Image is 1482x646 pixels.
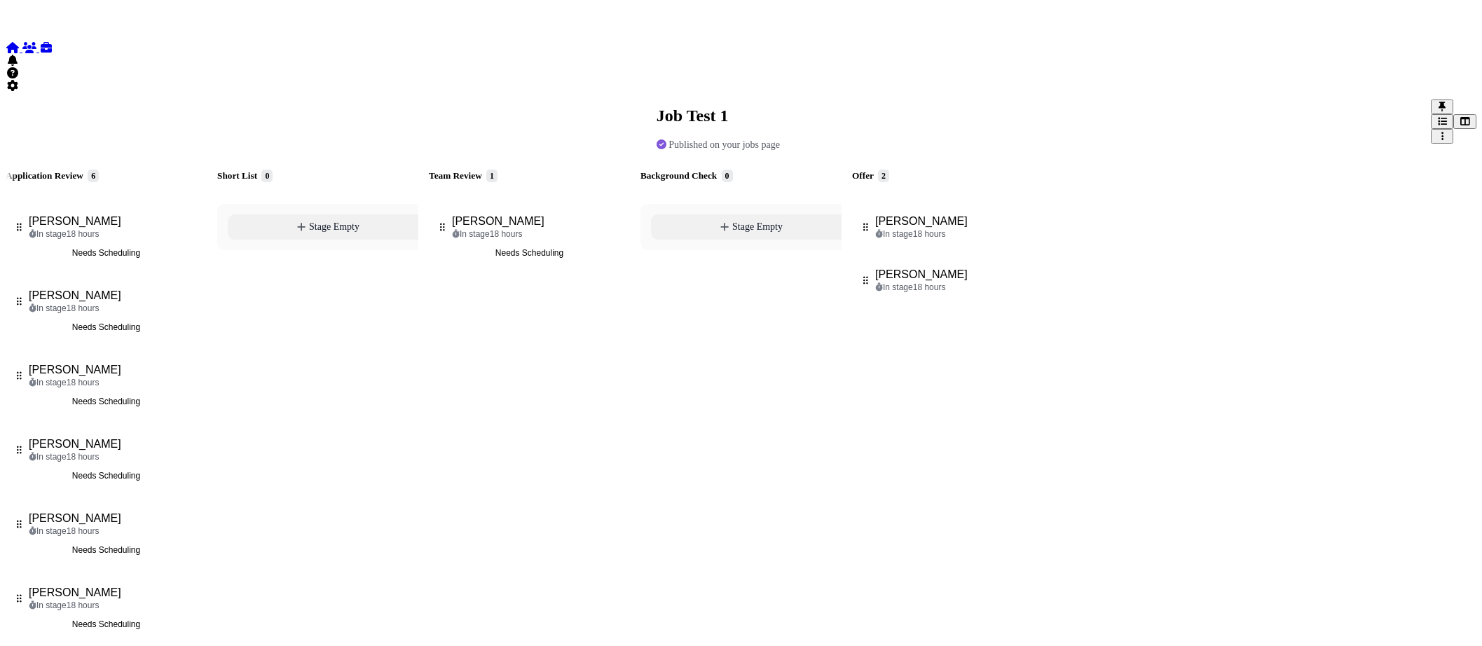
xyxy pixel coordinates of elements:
span: [PERSON_NAME] [29,438,121,450]
button: [PERSON_NAME] In stage18 hours Needs Scheduling [6,204,207,271]
button: [PERSON_NAME] In stage18 hours Needs Scheduling [429,204,630,271]
div: In stage 18 hours [452,229,544,239]
div: In stage 18 hours [29,452,121,462]
h5: Offer [852,170,887,181]
div: Needs Scheduling [17,469,195,483]
span: Stage Empty [732,221,783,233]
div: Needs Scheduling [440,246,619,260]
span: 1 [486,170,498,182]
button: [PERSON_NAME] In stage18 hours [852,204,1053,250]
button: [PERSON_NAME] In stage18 hours Needs Scheduling [6,575,207,642]
span: 2 [878,170,889,182]
button: [PERSON_NAME] In stage18 hours Needs Scheduling [6,427,207,494]
span: [PERSON_NAME] [29,586,121,598]
span: [PERSON_NAME] [875,215,968,227]
div: Needs Scheduling [17,617,195,631]
div: In stage 18 hours [875,282,968,292]
span: [PERSON_NAME] [875,268,968,280]
span: Stage Empty [309,221,359,233]
div: In stage 18 hours [29,600,121,610]
div: Published on your jobs page [657,139,780,151]
h5: Team Review [429,170,495,181]
div: Needs Scheduling [17,246,195,260]
div: In stage 18 hours [29,526,121,536]
div: In stage 18 hours [29,303,121,313]
h5: Application Review [6,170,97,181]
h5: Short List [217,170,270,181]
div: In stage 18 hours [29,229,121,239]
span: 0 [722,170,733,182]
div: In stage 18 hours [29,378,121,387]
span: [PERSON_NAME] [29,289,121,301]
span: 0 [261,170,273,182]
div: Needs Scheduling [17,320,195,334]
div: Needs Scheduling [17,394,195,408]
button: [PERSON_NAME] In stage18 hours [852,257,1053,303]
span: [PERSON_NAME] [29,215,121,227]
button: [PERSON_NAME] In stage18 hours Needs Scheduling [6,352,207,420]
div: Needs Scheduling [17,543,195,557]
button: [PERSON_NAME] In stage18 hours Needs Scheduling [6,501,207,568]
button: [PERSON_NAME] In stage18 hours Needs Scheduling [6,278,207,345]
span: [PERSON_NAME] [29,512,121,524]
span: [PERSON_NAME] [29,364,121,376]
h2: Job Test 1 [657,106,780,125]
span: [PERSON_NAME] [452,215,544,227]
span: 6 [88,170,99,182]
div: In stage 18 hours [875,229,968,239]
h5: Background Check [640,170,731,181]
